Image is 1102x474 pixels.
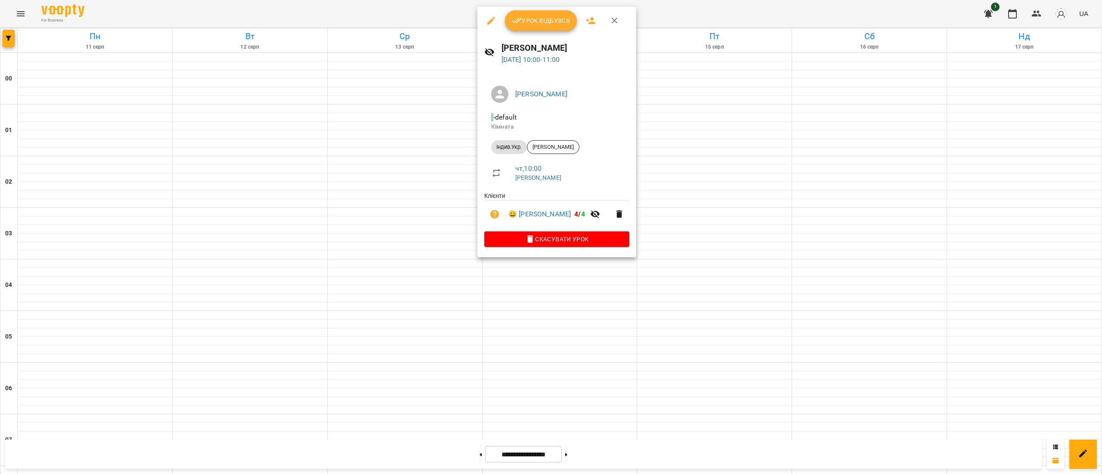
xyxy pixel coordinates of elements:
[491,143,527,151] span: Індив.Укр.
[491,123,622,131] p: Кімната
[491,113,518,121] span: - default
[515,90,567,98] a: [PERSON_NAME]
[574,210,578,218] span: 4
[515,164,542,172] a: чт , 10:00
[484,204,505,225] button: Візит ще не сплачено. Додати оплату?
[508,209,571,219] a: 😀 [PERSON_NAME]
[505,10,577,31] button: Урок відбувся
[491,234,622,244] span: Скасувати Урок
[501,41,630,55] h6: [PERSON_NAME]
[581,210,585,218] span: 4
[527,143,579,151] span: [PERSON_NAME]
[515,174,561,181] a: [PERSON_NAME]
[501,55,560,64] a: [DATE] 10:00-11:00
[527,140,579,154] div: [PERSON_NAME]
[512,15,570,26] span: Урок відбувся
[484,191,629,231] ul: Клієнти
[574,210,585,218] b: /
[484,231,629,247] button: Скасувати Урок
